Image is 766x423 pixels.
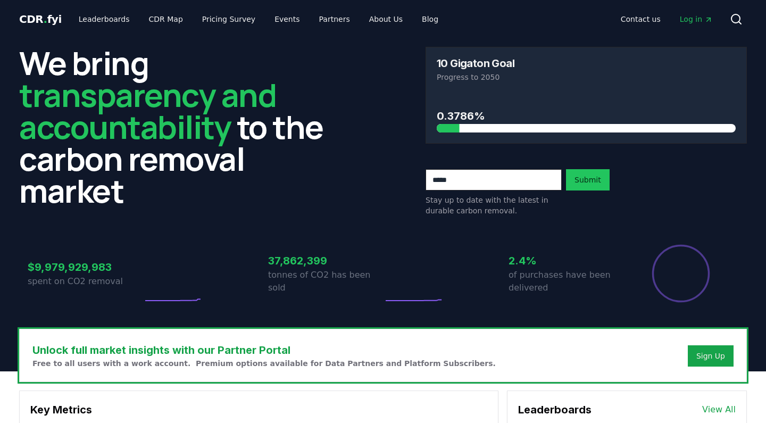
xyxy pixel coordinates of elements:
[194,10,264,29] a: Pricing Survey
[140,10,191,29] a: CDR Map
[19,73,276,148] span: transparency and accountability
[702,403,736,416] a: View All
[612,10,669,29] a: Contact us
[311,10,359,29] a: Partners
[28,259,143,275] h3: $9,979,929,983
[413,10,447,29] a: Blog
[509,269,623,294] p: of purchases have been delivered
[44,13,47,26] span: .
[566,169,610,190] button: Submit
[19,47,340,206] h2: We bring to the carbon removal market
[671,10,721,29] a: Log in
[509,253,623,269] h3: 2.4%
[437,108,736,124] h3: 0.3786%
[28,275,143,288] p: spent on CO2 removal
[268,269,383,294] p: tonnes of CO2 has been sold
[361,10,411,29] a: About Us
[32,342,496,358] h3: Unlock full market insights with our Partner Portal
[651,244,711,303] div: Percentage of sales delivered
[30,402,487,418] h3: Key Metrics
[426,195,562,216] p: Stay up to date with the latest in durable carbon removal.
[437,72,736,82] p: Progress to 2050
[70,10,138,29] a: Leaderboards
[680,14,713,24] span: Log in
[696,351,725,361] a: Sign Up
[19,12,62,27] a: CDR.fyi
[70,10,447,29] nav: Main
[32,358,496,369] p: Free to all users with a work account. Premium options available for Data Partners and Platform S...
[437,58,514,69] h3: 10 Gigaton Goal
[266,10,308,29] a: Events
[688,345,734,367] button: Sign Up
[268,253,383,269] h3: 37,862,399
[612,10,721,29] nav: Main
[19,13,62,26] span: CDR fyi
[518,402,592,418] h3: Leaderboards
